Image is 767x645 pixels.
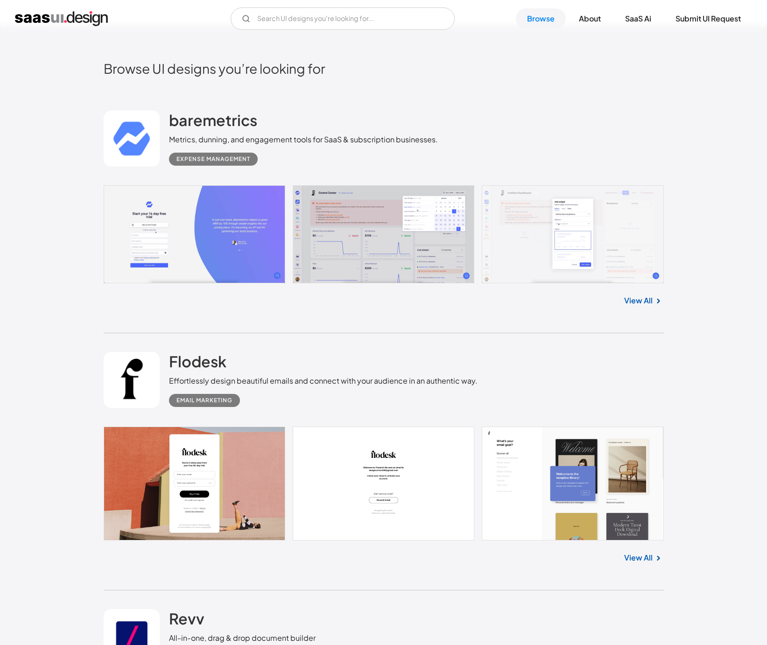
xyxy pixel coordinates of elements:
[624,295,653,306] a: View All
[169,375,478,386] div: Effortlessly design beautiful emails and connect with your audience in an authentic way.
[568,8,612,29] a: About
[169,352,226,375] a: Flodesk
[614,8,662,29] a: SaaS Ai
[176,395,232,406] div: Email Marketing
[169,111,257,134] a: baremetrics
[231,7,455,30] input: Search UI designs you're looking for...
[176,154,250,165] div: Expense Management
[169,609,204,632] a: Revv
[169,134,438,145] div: Metrics, dunning, and engagement tools for SaaS & subscription businesses.
[169,352,226,371] h2: Flodesk
[516,8,566,29] a: Browse
[624,552,653,563] a: View All
[169,111,257,129] h2: baremetrics
[15,11,108,26] a: home
[664,8,752,29] a: Submit UI Request
[169,609,204,628] h2: Revv
[231,7,455,30] form: Email Form
[104,60,664,77] h2: Browse UI designs you’re looking for
[169,632,316,644] div: All-in-one, drag & drop document builder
